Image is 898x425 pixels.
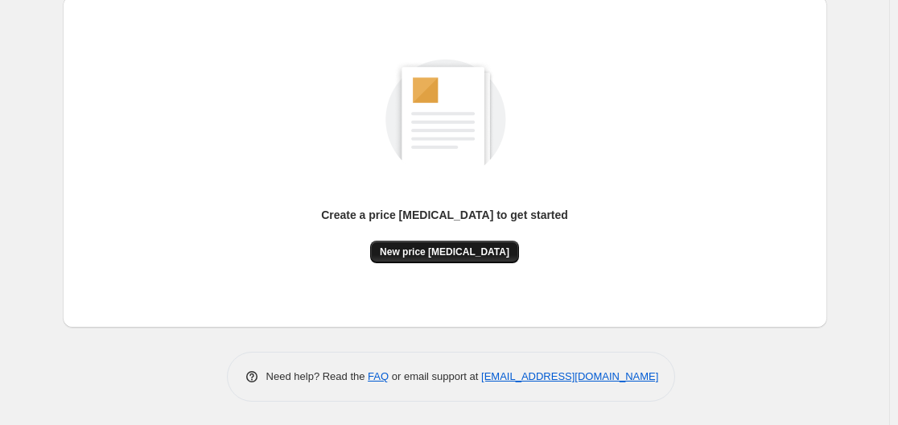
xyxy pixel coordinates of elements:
[481,370,658,382] a: [EMAIL_ADDRESS][DOMAIN_NAME]
[368,370,389,382] a: FAQ
[380,246,509,258] span: New price [MEDICAL_DATA]
[370,241,519,263] button: New price [MEDICAL_DATA]
[389,370,481,382] span: or email support at
[321,207,568,223] p: Create a price [MEDICAL_DATA] to get started
[266,370,369,382] span: Need help? Read the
